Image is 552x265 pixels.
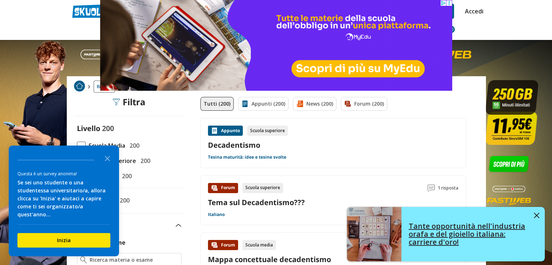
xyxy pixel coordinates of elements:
[17,170,110,177] div: Questa è un survey anonima!
[247,126,288,136] div: Scuola superiore
[176,224,181,227] img: Apri e chiudi sezione
[438,183,458,193] span: 1 risposta
[208,140,458,150] a: Decadentismo
[241,100,249,107] img: Appunti filtro contenuto
[465,4,480,19] a: Accedi
[208,183,238,193] div: Forum
[208,154,286,160] a: Tesina maturità: idee e tesine svolte
[428,184,435,192] img: Commenti lettura
[208,197,305,207] a: Tema sul Decadentismo???
[17,179,110,219] div: Se sei uno studente o una studentessa universitario/a, allora clicca su 'Inizia' e aiutaci a capi...
[242,240,276,250] div: Scuola media
[208,240,238,250] div: Forum
[211,184,218,192] img: Forum contenuto
[80,256,87,264] img: Ricerca materia o esame
[242,183,283,193] div: Scuola superiore
[534,213,539,218] img: close
[113,98,120,106] img: Filtra filtri mobile
[100,151,115,165] button: Close the survey
[341,97,387,111] a: Forum (200)
[74,81,85,93] a: Home
[296,100,303,107] img: News filtro contenuto
[127,141,139,150] span: 200
[138,156,150,166] span: 200
[94,81,115,93] a: Ricerca
[347,207,545,261] a: Tante opportunità nell'industria orafa e del gioiello italiana: carriere d'oro!
[208,254,331,264] a: Mappa concettuale decadentismo
[117,196,130,205] span: 200
[74,81,85,91] img: Home
[344,100,351,107] img: Forum filtro contenuto
[200,97,234,111] a: Tutti (200)
[238,97,289,111] a: Appunti (200)
[17,233,110,248] button: Inizia
[208,126,243,136] div: Appunto
[211,241,218,249] img: Forum contenuto
[77,123,100,133] label: Livello
[211,127,218,134] img: Appunti contenuto
[90,256,178,264] input: Ricerca materia o esame
[409,222,528,246] h4: Tante opportunità nell'industria orafa e del gioiello italiana: carriere d'oro!
[113,97,146,107] div: Filtra
[9,146,119,256] div: Survey
[119,171,132,181] span: 200
[293,97,336,111] a: News (200)
[208,212,225,217] a: Italiano
[102,123,114,133] span: 200
[86,141,125,150] span: Scuola Media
